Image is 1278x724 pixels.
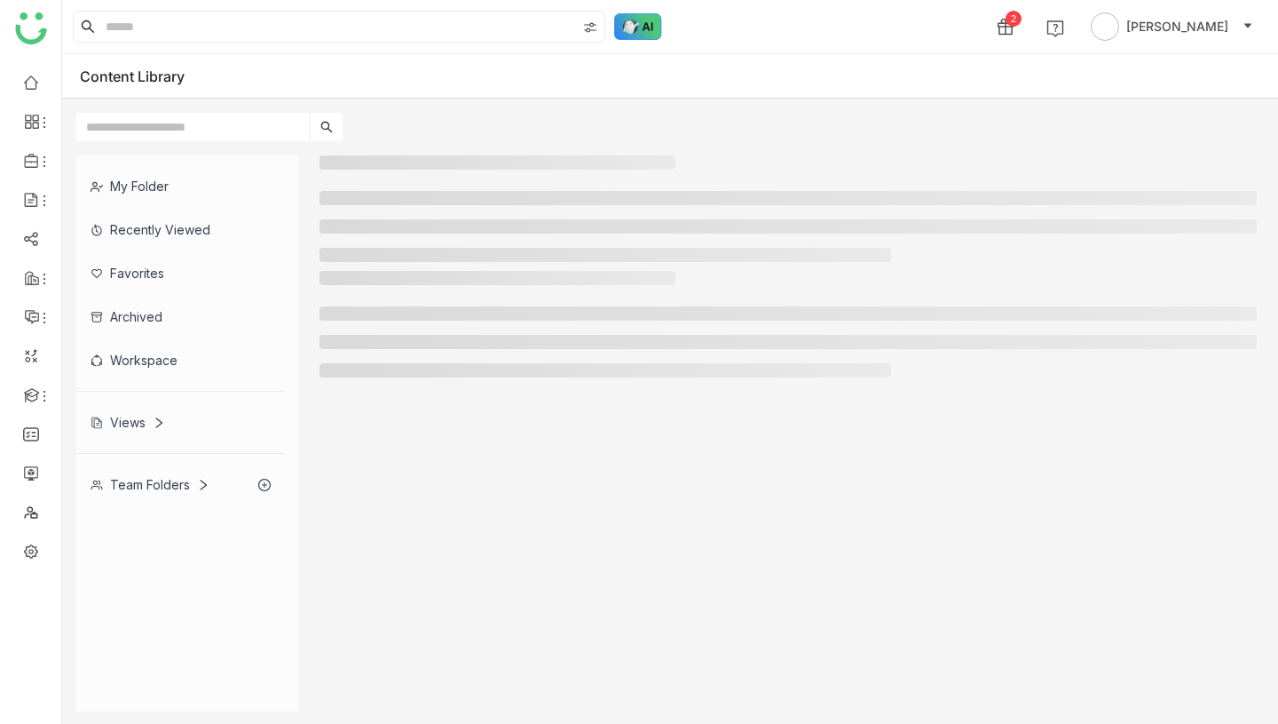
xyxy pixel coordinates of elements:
[76,338,285,382] div: Workspace
[583,20,597,35] img: search-type.svg
[15,12,47,44] img: logo
[614,13,662,40] img: ask-buddy-hover.svg
[76,164,285,208] div: My Folder
[1087,12,1257,41] button: [PERSON_NAME]
[76,251,285,295] div: Favorites
[1006,11,1022,27] div: 2
[80,68,211,85] div: Content Library
[76,208,285,251] div: Recently Viewed
[91,477,209,492] div: Team Folders
[1046,20,1064,37] img: help.svg
[1126,17,1228,36] span: [PERSON_NAME]
[1091,12,1119,41] img: avatar
[76,295,285,338] div: Archived
[91,415,165,430] div: Views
